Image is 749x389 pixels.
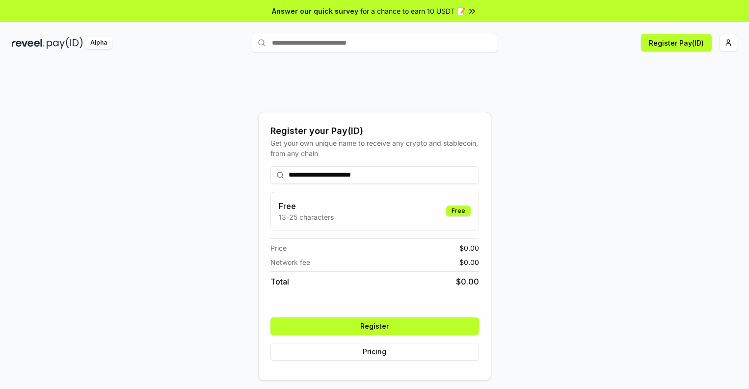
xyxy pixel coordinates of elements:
[360,6,465,16] span: for a chance to earn 10 USDT 📝
[641,34,712,52] button: Register Pay(ID)
[270,124,479,138] div: Register your Pay(ID)
[270,276,289,287] span: Total
[459,257,479,267] span: $ 0.00
[446,206,471,216] div: Free
[270,243,287,253] span: Price
[270,138,479,158] div: Get your own unique name to receive any crypto and stablecoin, from any chain
[272,6,358,16] span: Answer our quick survey
[270,343,479,361] button: Pricing
[459,243,479,253] span: $ 0.00
[270,317,479,335] button: Register
[47,37,83,49] img: pay_id
[279,212,334,222] p: 13-25 characters
[270,257,310,267] span: Network fee
[85,37,112,49] div: Alpha
[12,37,45,49] img: reveel_dark
[279,200,334,212] h3: Free
[456,276,479,287] span: $ 0.00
